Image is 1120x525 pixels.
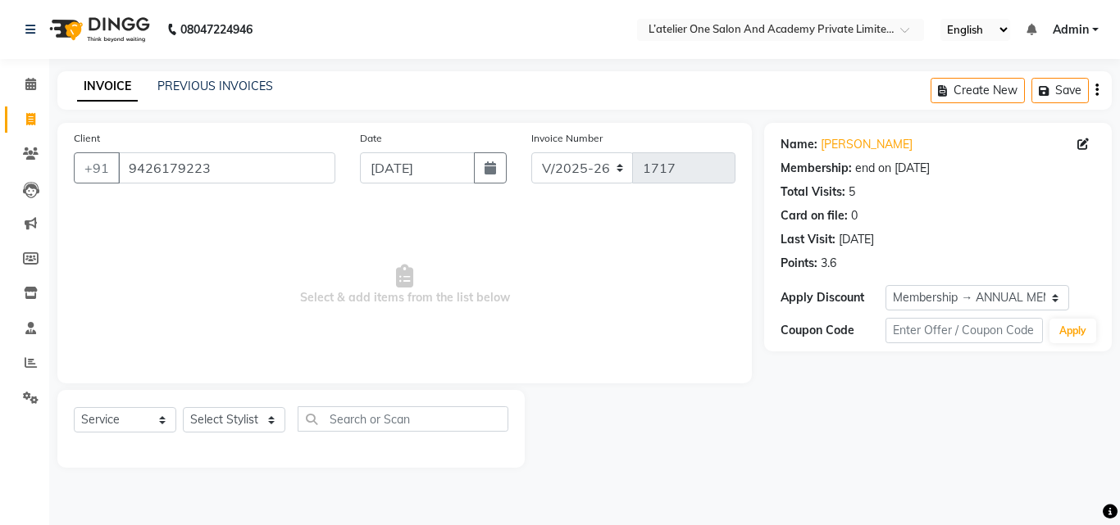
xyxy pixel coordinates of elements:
[180,7,253,52] b: 08047224946
[42,7,154,52] img: logo
[849,183,855,201] div: 5
[781,231,835,248] div: Last Visit:
[781,255,817,272] div: Points:
[839,231,874,248] div: [DATE]
[74,131,100,146] label: Client
[74,152,120,183] button: +91
[781,183,845,201] div: Total Visits:
[118,152,335,183] input: Search by Name/Mobile/Email/Code
[781,136,817,153] div: Name:
[781,207,848,224] div: Card on file:
[74,203,735,367] span: Select & add items from the list below
[1049,319,1096,343] button: Apply
[781,322,886,339] div: Coupon Code
[931,78,1025,103] button: Create New
[781,160,852,177] div: Membership:
[821,255,836,272] div: 3.6
[821,136,913,153] a: [PERSON_NAME]
[157,79,273,93] a: PREVIOUS INVOICES
[1053,21,1089,38] span: Admin
[531,131,603,146] label: Invoice Number
[360,131,382,146] label: Date
[77,72,138,102] a: INVOICE
[886,318,1043,343] input: Enter Offer / Coupon Code
[298,406,508,432] input: Search or Scan
[855,160,930,177] div: end on [DATE]
[781,289,886,306] div: Apply Discount
[851,207,858,224] div: 0
[1031,78,1089,103] button: Save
